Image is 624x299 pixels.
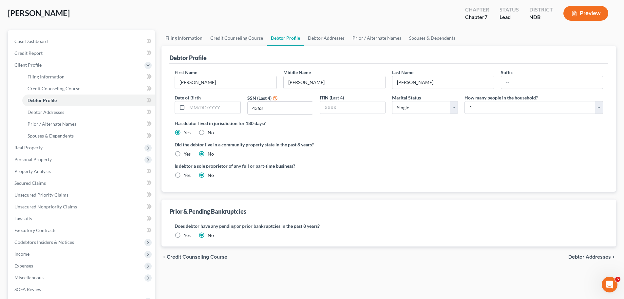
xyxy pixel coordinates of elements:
[529,6,553,13] div: District
[320,94,344,101] label: ITIN (Last 4)
[14,168,51,174] span: Property Analysis
[175,69,197,76] label: First Name
[175,76,276,89] input: --
[206,30,267,46] a: Credit Counseling Course
[563,6,608,21] button: Preview
[208,151,214,157] label: No
[465,6,489,13] div: Chapter
[615,277,620,282] span: 5
[9,47,155,59] a: Credit Report
[14,239,74,245] span: Codebtors Insiders & Notices
[392,94,421,101] label: Marital Status
[175,223,603,229] label: Does debtor have any pending or prior bankruptcies in the past 8 years?
[568,254,616,260] button: Debtor Addresses chevron_right
[14,275,44,280] span: Miscellaneous
[22,106,155,118] a: Debtor Addresses
[14,227,56,233] span: Executory Contracts
[14,263,33,268] span: Expenses
[247,95,272,101] label: SSN (Last 4)
[22,118,155,130] a: Prior / Alternate Names
[28,133,74,139] span: Spouses & Dependents
[28,97,57,103] span: Debtor Profile
[208,232,214,239] label: No
[208,172,214,179] label: No
[14,216,32,221] span: Lawsuits
[22,95,155,106] a: Debtor Profile
[14,204,77,209] span: Unsecured Nonpriority Claims
[14,62,42,68] span: Client Profile
[187,101,240,114] input: MM/DD/YYYY
[9,35,155,47] a: Case Dashboard
[161,254,227,260] button: chevron_left Credit Counseling Course
[529,13,553,21] div: NDB
[9,213,155,224] a: Lawsuits
[500,13,519,21] div: Lead
[184,232,191,239] label: Yes
[568,254,611,260] span: Debtor Addresses
[14,251,29,257] span: Income
[9,284,155,295] a: SOFA Review
[9,165,155,177] a: Property Analysis
[175,141,603,148] label: Did the debtor live in a community property state in the past 8 years?
[14,180,46,186] span: Secured Claims
[304,30,349,46] a: Debtor Addresses
[175,162,386,169] label: Is debtor a sole proprietor of any full or part-time business?
[14,145,43,150] span: Real Property
[28,86,80,91] span: Credit Counseling Course
[9,189,155,201] a: Unsecured Priority Claims
[14,50,43,56] span: Credit Report
[169,207,246,215] div: Prior & Pending Bankruptcies
[501,69,513,76] label: Suffix
[320,101,385,114] input: XXXX
[484,14,487,20] span: 7
[28,121,76,127] span: Prior / Alternate Names
[167,254,227,260] span: Credit Counseling Course
[184,129,191,136] label: Yes
[161,254,167,260] i: chevron_left
[500,6,519,13] div: Status
[8,8,70,18] span: [PERSON_NAME]
[464,94,538,101] label: How many people in the household?
[392,69,413,76] label: Last Name
[9,201,155,213] a: Unsecured Nonpriority Claims
[405,30,459,46] a: Spouses & Dependents
[392,76,494,89] input: --
[501,76,603,89] input: --
[9,224,155,236] a: Executory Contracts
[28,74,65,79] span: Filing Information
[465,13,489,21] div: Chapter
[28,109,64,115] span: Debtor Addresses
[602,277,617,292] iframe: Intercom live chat
[14,287,42,292] span: SOFA Review
[22,130,155,142] a: Spouses & Dependents
[14,192,68,198] span: Unsecured Priority Claims
[169,54,207,62] div: Debtor Profile
[14,38,48,44] span: Case Dashboard
[22,71,155,83] a: Filing Information
[184,151,191,157] label: Yes
[611,254,616,260] i: chevron_right
[9,177,155,189] a: Secured Claims
[161,30,206,46] a: Filing Information
[248,102,313,114] input: XXXX
[208,129,214,136] label: No
[184,172,191,179] label: Yes
[22,83,155,95] a: Credit Counseling Course
[175,94,201,101] label: Date of Birth
[14,157,52,162] span: Personal Property
[349,30,405,46] a: Prior / Alternate Names
[283,69,311,76] label: Middle Name
[284,76,385,89] input: M.I
[175,120,603,127] label: Has debtor lived in jurisdiction for 180 days?
[267,30,304,46] a: Debtor Profile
